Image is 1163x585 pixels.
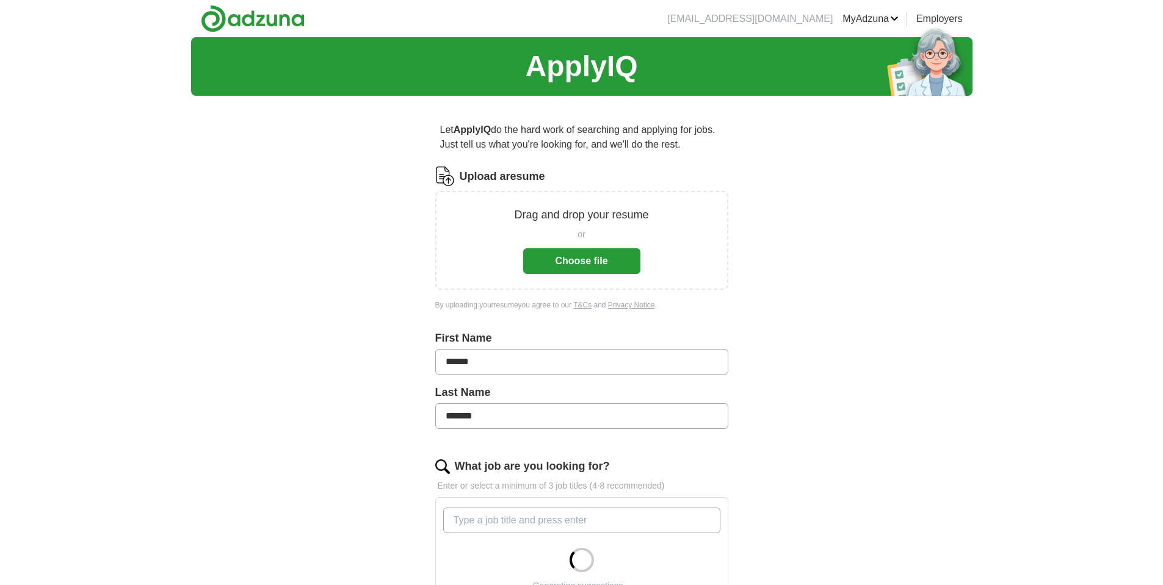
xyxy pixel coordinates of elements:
[435,384,728,401] label: Last Name
[578,228,585,241] span: or
[435,459,450,474] img: search.png
[443,508,720,533] input: Type a job title and press enter
[573,301,592,309] a: T&Cs
[460,168,545,185] label: Upload a resume
[525,45,637,88] h1: ApplyIQ
[435,330,728,346] label: First Name
[842,12,899,26] a: MyAdzuna
[435,300,728,310] div: By uploading your resume you agree to our and .
[435,118,728,157] p: Let do the hard work of searching and applying for jobs. Just tell us what you're looking for, an...
[455,458,610,475] label: What job are you looking for?
[454,124,491,135] strong: ApplyIQ
[916,12,963,26] a: Employers
[435,479,728,492] p: Enter or select a minimum of 3 job titles (4-8 recommended)
[667,12,833,26] li: [EMAIL_ADDRESS][DOMAIN_NAME]
[523,248,640,274] button: Choose file
[608,301,655,309] a: Privacy Notice
[514,207,648,223] p: Drag and drop your resume
[201,5,305,32] img: Adzuna logo
[435,167,455,186] img: CV Icon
